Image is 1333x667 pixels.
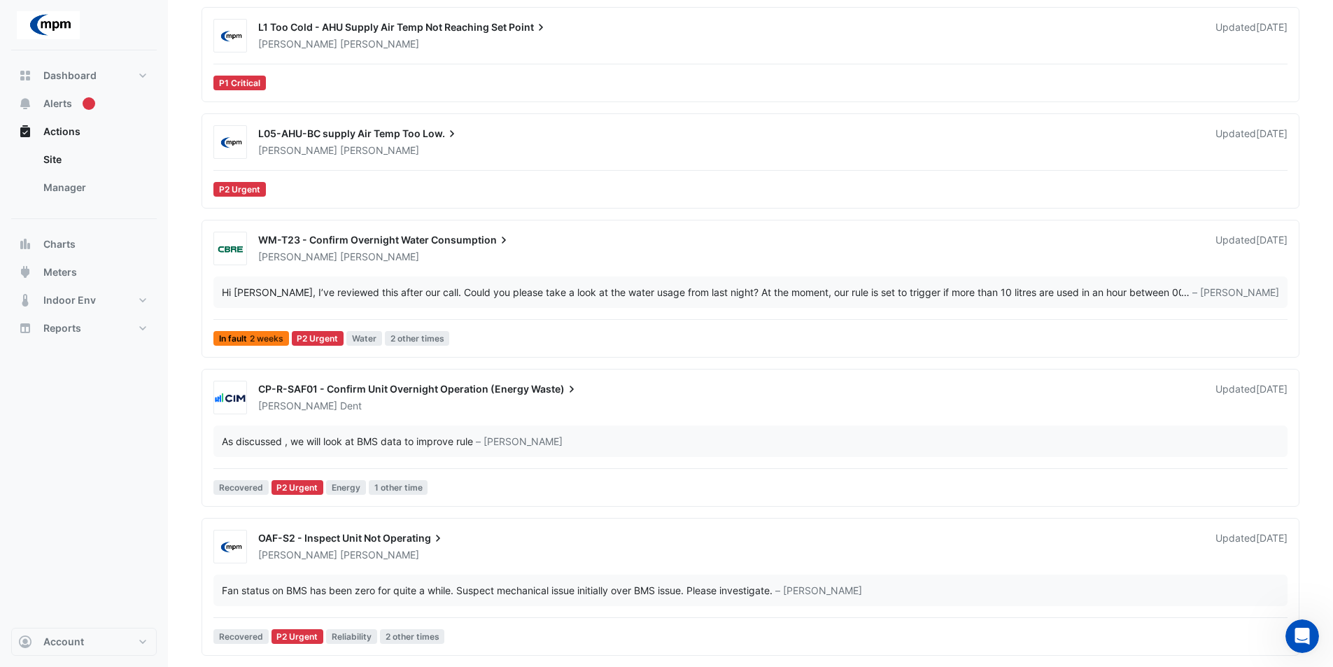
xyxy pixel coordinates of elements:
[43,293,96,307] span: Indoor Env
[258,251,337,262] span: [PERSON_NAME]
[340,399,362,413] span: Dent
[1285,619,1319,653] iframe: Intercom live chat
[340,548,419,562] span: [PERSON_NAME]
[11,230,157,258] button: Charts
[340,37,419,51] span: [PERSON_NAME]
[531,382,579,396] span: Waste)
[250,335,283,343] span: 2 weeks
[43,69,97,83] span: Dashboard
[340,143,419,157] span: [PERSON_NAME]
[43,97,72,111] span: Alerts
[18,69,32,83] app-icon: Dashboard
[18,237,32,251] app-icon: Charts
[214,29,246,43] img: MPM
[1256,234,1288,246] span: Mon 28-Jul-2025 13:30 AWST
[775,583,862,598] span: – [PERSON_NAME]
[222,285,1181,300] div: Hi [PERSON_NAME], I’ve reviewed this after our call. Could you please take a look at the water us...
[1215,20,1288,51] div: Updated
[222,285,1279,300] div: …
[213,629,269,644] span: Recovered
[11,314,157,342] button: Reports
[431,233,511,247] span: Consumption
[43,237,76,251] span: Charts
[18,97,32,111] app-icon: Alerts
[1215,531,1288,562] div: Updated
[214,136,246,150] img: MPM
[1192,285,1279,300] span: – [PERSON_NAME]
[271,629,324,644] div: P2 Urgent
[258,127,421,139] span: L05-AHU-BC supply Air Temp Too
[43,265,77,279] span: Meters
[258,532,381,544] span: OAF-S2 - Inspect Unit Not
[258,549,337,561] span: [PERSON_NAME]
[258,21,507,33] span: L1 Too Cold - AHU Supply Air Temp Not Reaching Set
[213,331,289,346] span: In fault
[258,38,337,50] span: [PERSON_NAME]
[385,331,450,346] span: 2 other times
[11,286,157,314] button: Indoor Env
[17,11,80,39] img: Company Logo
[340,250,419,264] span: [PERSON_NAME]
[1256,127,1288,139] span: Mon 28-Jul-2025 14:28 AWST
[258,400,337,412] span: [PERSON_NAME]
[222,434,473,449] div: As discussed , we will look at BMS data to improve rule
[11,628,157,656] button: Account
[214,540,246,554] img: MPM
[11,62,157,90] button: Dashboard
[1215,127,1288,157] div: Updated
[1215,382,1288,413] div: Updated
[213,76,266,90] div: P1 Critical
[18,265,32,279] app-icon: Meters
[258,144,337,156] span: [PERSON_NAME]
[326,480,366,495] span: Energy
[11,90,157,118] button: Alerts
[43,635,84,649] span: Account
[11,258,157,286] button: Meters
[1256,21,1288,33] span: Mon 28-Jul-2025 14:27 AWST
[18,293,32,307] app-icon: Indoor Env
[213,480,269,495] span: Recovered
[292,331,344,346] div: P2 Urgent
[214,391,246,405] img: CIM
[83,97,95,110] div: Tooltip anchor
[11,118,157,146] button: Actions
[258,234,429,246] span: WM-T23 - Confirm Overnight Water
[1256,532,1288,544] span: Wed 23-Jul-2025 19:30 AWST
[423,127,459,141] span: Low.
[346,331,382,346] span: Water
[380,629,445,644] span: 2 other times
[222,583,773,598] div: Fan status on BMS has been zero for quite a while. Suspect mechanical issue initially over BMS is...
[43,125,80,139] span: Actions
[1256,383,1288,395] span: Mon 28-Jul-2025 12:22 AWST
[11,146,157,207] div: Actions
[18,125,32,139] app-icon: Actions
[509,20,548,34] span: Point
[32,174,157,202] a: Manager
[271,480,324,495] div: P2 Urgent
[214,242,246,256] img: CBRE Charter Hall
[18,321,32,335] app-icon: Reports
[258,383,529,395] span: CP-R-SAF01 - Confirm Unit Overnight Operation (Energy
[326,629,377,644] span: Reliability
[43,321,81,335] span: Reports
[213,182,266,197] div: P2 Urgent
[369,480,428,495] span: 1 other time
[32,146,157,174] a: Site
[1215,233,1288,264] div: Updated
[383,531,445,545] span: Operating
[476,434,563,449] span: – [PERSON_NAME]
